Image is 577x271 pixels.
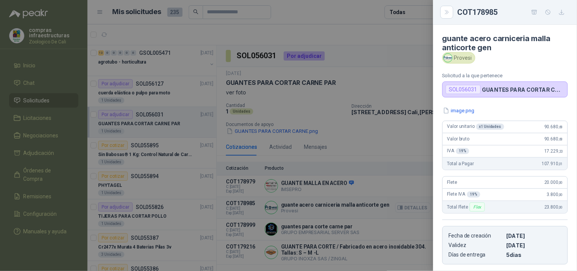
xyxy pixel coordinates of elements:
[547,192,563,197] span: 3.800
[544,204,563,210] span: 23.800
[558,162,563,166] span: ,01
[447,202,486,212] span: Total Flete
[447,180,457,185] span: Flete
[542,161,563,166] span: 107.910
[446,85,481,94] div: SOL056031
[467,191,481,198] div: 19 %
[558,193,563,197] span: ,00
[476,124,504,130] div: x 1 Unidades
[449,242,504,249] p: Validez
[558,125,563,129] span: ,68
[447,136,469,142] span: Valor bruto
[558,205,563,209] span: ,00
[456,148,470,154] div: 19 %
[447,148,469,154] span: IVA
[442,34,568,52] h4: guante acero carniceria malla anticorte gen
[482,86,564,93] p: GUANTES PARA CORTAR CARNE PAR
[449,233,504,239] p: Fecha de creación
[442,8,451,17] button: Close
[544,124,563,129] span: 90.680
[544,148,563,154] span: 17.229
[442,52,475,64] div: Provesi
[507,233,561,239] p: [DATE]
[558,149,563,153] span: ,33
[447,124,504,130] span: Valor unitario
[470,202,485,212] div: Flex
[544,180,563,185] span: 20.000
[449,252,504,258] p: Días de entrega
[444,54,452,62] img: Company Logo
[544,136,563,142] span: 90.680
[507,252,561,258] p: 5 dias
[447,161,474,166] span: Total a Pagar
[558,137,563,141] span: ,68
[507,242,561,249] p: [DATE]
[442,73,568,78] p: Solicitud a la que pertenece
[458,6,568,18] div: COT178985
[447,191,480,198] span: Flete IVA
[558,180,563,185] span: ,00
[442,107,475,115] button: image.png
